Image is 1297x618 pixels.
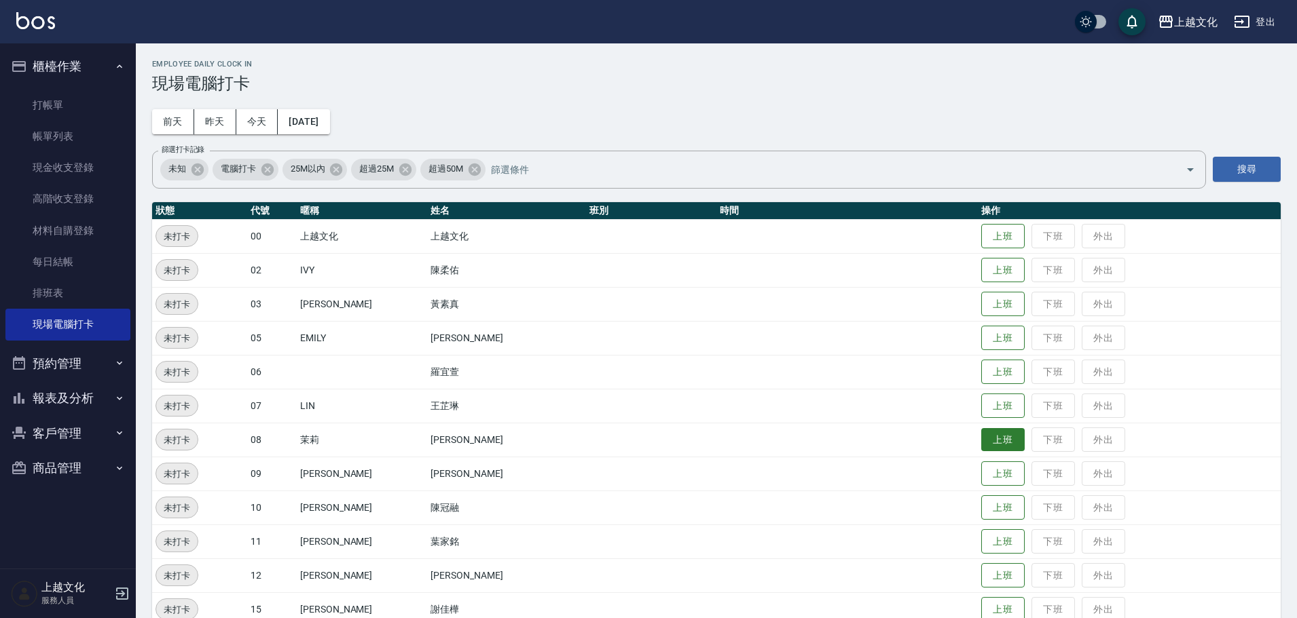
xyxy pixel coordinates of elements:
[156,433,198,447] span: 未打卡
[5,90,130,121] a: 打帳單
[297,202,427,220] th: 暱稱
[41,594,111,606] p: 服務人員
[160,159,208,180] div: 未知
[247,558,297,592] td: 12
[156,263,198,277] span: 未打卡
[247,490,297,524] td: 10
[156,331,198,345] span: 未打卡
[981,393,1025,419] button: 上班
[297,389,427,423] td: LIN
[247,423,297,457] td: 08
[156,229,198,244] span: 未打卡
[981,224,1025,249] button: 上班
[427,321,586,355] td: [PERSON_NAME]
[213,162,264,176] span: 電腦打卡
[5,416,130,451] button: 客戶管理
[5,346,130,381] button: 預約管理
[427,219,586,253] td: 上越文化
[152,60,1281,69] h2: Employee Daily Clock In
[282,162,333,176] span: 25M以內
[420,162,471,176] span: 超過50M
[351,159,416,180] div: 超過25M
[488,157,1162,181] input: 篩選條件
[1152,8,1223,36] button: 上越文化
[5,246,130,277] a: 每日結帳
[351,162,402,176] span: 超過25M
[427,558,586,592] td: [PERSON_NAME]
[156,467,198,481] span: 未打卡
[194,109,236,134] button: 昨天
[981,258,1025,283] button: 上班
[981,360,1025,385] button: 上班
[5,49,130,84] button: 櫃檯作業
[5,381,130,416] button: 報表及分析
[247,389,297,423] td: 07
[247,457,297,490] td: 09
[981,292,1025,317] button: 上班
[236,109,278,134] button: 今天
[1213,157,1281,182] button: 搜尋
[297,219,427,253] td: 上越文化
[278,109,329,134] button: [DATE]
[247,202,297,220] th: 代號
[247,524,297,558] td: 11
[247,287,297,321] td: 03
[5,450,130,486] button: 商品管理
[156,568,198,583] span: 未打卡
[282,159,348,180] div: 25M以內
[156,297,198,311] span: 未打卡
[981,495,1025,520] button: 上班
[156,365,198,379] span: 未打卡
[247,219,297,253] td: 00
[156,535,198,549] span: 未打卡
[981,428,1025,452] button: 上班
[1228,9,1281,35] button: 登出
[427,389,586,423] td: 王芷琳
[427,253,586,287] td: 陳柔佑
[11,580,38,607] img: Person
[716,202,978,220] th: 時間
[162,144,204,155] label: 篩選打卡記錄
[297,490,427,524] td: [PERSON_NAME]
[427,457,586,490] td: [PERSON_NAME]
[981,326,1025,351] button: 上班
[213,159,278,180] div: 電腦打卡
[978,202,1281,220] th: 操作
[297,287,427,321] td: [PERSON_NAME]
[981,563,1025,588] button: 上班
[427,287,586,321] td: 黃素真
[427,355,586,389] td: 羅宜萱
[5,152,130,183] a: 現金收支登錄
[160,162,194,176] span: 未知
[156,501,198,515] span: 未打卡
[5,183,130,214] a: 高階收支登錄
[297,321,427,355] td: EMILY
[247,321,297,355] td: 05
[5,277,130,309] a: 排班表
[1118,8,1146,35] button: save
[156,602,198,617] span: 未打卡
[152,202,247,220] th: 狀態
[297,423,427,457] td: 茉莉
[5,309,130,340] a: 現場電腦打卡
[5,215,130,246] a: 材料自購登錄
[981,461,1025,486] button: 上班
[427,524,586,558] td: 葉家銘
[420,159,486,180] div: 超過50M
[247,253,297,287] td: 02
[981,529,1025,554] button: 上班
[297,558,427,592] td: [PERSON_NAME]
[1180,159,1201,180] button: Open
[156,399,198,413] span: 未打卡
[16,12,55,29] img: Logo
[297,457,427,490] td: [PERSON_NAME]
[297,253,427,287] td: IVY
[247,355,297,389] td: 06
[41,581,111,594] h5: 上越文化
[297,524,427,558] td: [PERSON_NAME]
[1174,14,1218,31] div: 上越文化
[152,109,194,134] button: 前天
[427,490,586,524] td: 陳冠融
[427,423,586,457] td: [PERSON_NAME]
[152,74,1281,93] h3: 現場電腦打卡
